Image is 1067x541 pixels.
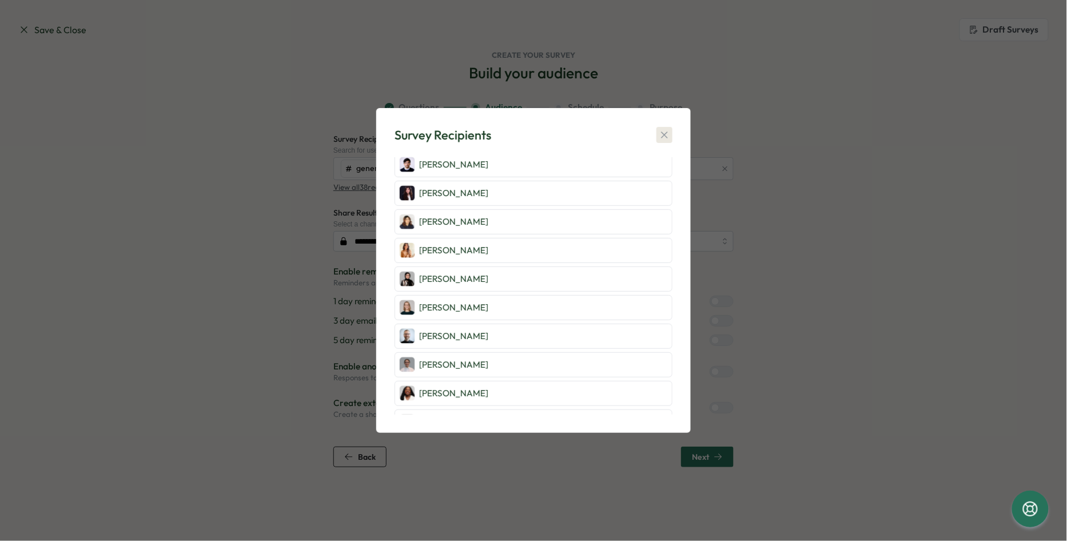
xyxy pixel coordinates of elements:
img: Mirza Shayan Baig [400,157,415,172]
img: Kerstin Manninger [400,300,415,315]
p: [PERSON_NAME] [419,330,488,343]
img: Michael Johannes [400,329,415,344]
img: Zara Malik [400,214,415,229]
p: [PERSON_NAME] [419,359,488,371]
img: Laissa Duclos [400,386,415,401]
p: [PERSON_NAME] [419,187,488,200]
p: [PERSON_NAME] [419,216,488,228]
img: Amna Khattak [400,357,415,372]
p: [PERSON_NAME] [419,273,488,285]
img: Stella Maliatsos [400,186,415,201]
img: Mariana Silva [400,243,415,258]
p: [PERSON_NAME] [419,387,488,400]
p: [PERSON_NAME] [419,301,488,314]
p: [PERSON_NAME] [419,158,488,171]
p: [PERSON_NAME] [419,244,488,257]
div: Survey Recipients [395,126,491,144]
img: Sana Naqvi [400,272,415,287]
